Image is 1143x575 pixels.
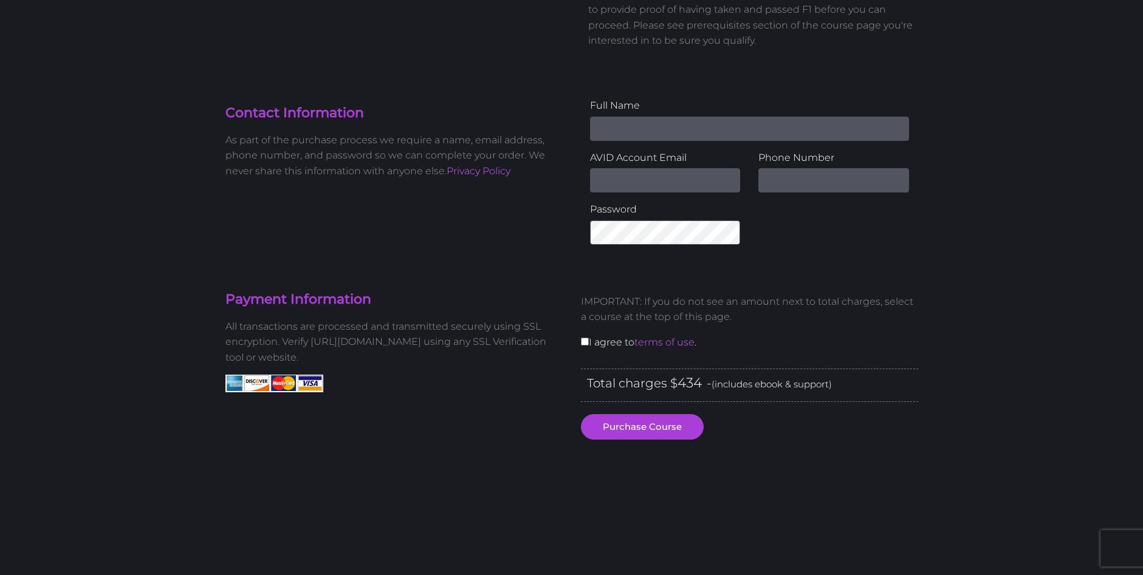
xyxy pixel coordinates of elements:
[581,414,704,440] button: Purchase Course
[634,336,695,348] a: terms of use
[225,104,563,123] h4: Contact Information
[590,150,741,166] label: AVID Account Email
[758,150,909,166] label: Phone Number
[581,294,918,325] p: IMPORTANT: If you do not see an amount next to total charges, select a course at the top of this ...
[590,202,741,217] label: Password
[572,284,927,369] div: I agree to .
[712,378,832,390] span: (includes ebook & support)
[225,375,323,392] img: American Express, Discover, MasterCard, Visa
[590,98,909,114] label: Full Name
[225,290,563,309] h4: Payment Information
[225,319,563,366] p: All transactions are processed and transmitted securely using SSL encryption. Verify [URL][DOMAIN...
[581,369,918,402] div: Total charges $ -
[225,132,563,179] p: As part of the purchase process we require a name, email address, phone number, and password so w...
[447,165,510,177] a: Privacy Policy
